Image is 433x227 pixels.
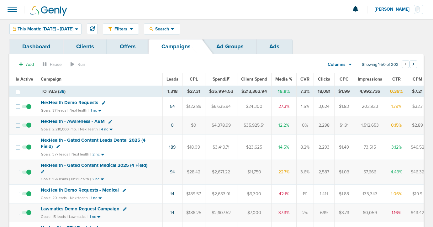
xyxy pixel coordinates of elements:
span: NexHealth - Gated Content Leads Dental 2025 (4 Field) [41,137,145,149]
td: $43.42 [407,203,428,222]
td: $1.49 [334,135,354,160]
td: $18.09 [182,135,205,160]
td: $0 [182,116,205,135]
small: 2 nc [92,152,100,157]
td: $35,925.51 [237,116,271,135]
td: $23,625 [237,135,271,160]
td: 1.79% [386,97,407,116]
a: 189 [169,145,176,150]
span: Impressions [358,77,382,82]
td: 7.3% [296,86,314,97]
small: Goals: 15 leads | [41,214,68,219]
span: Campaign [41,77,61,82]
span: Add [26,62,34,67]
small: NexHealth | [70,108,89,113]
td: $189.57 [182,185,205,203]
small: Lawmatics | [69,214,88,219]
td: 202,923 [354,97,386,116]
a: 14 [170,210,174,215]
td: $1.88 [334,185,354,203]
td: $1.91 [334,116,354,135]
small: 1 nc [91,108,97,113]
td: $6,635.94 [205,97,237,116]
td: 2,298 [314,116,334,135]
td: 2,587 [314,160,334,184]
span: CPL [190,77,198,82]
td: 12.2% [271,116,296,135]
td: 27.3% [271,97,296,116]
small: 4 nc [101,127,108,132]
td: 4.49% [386,160,407,184]
td: $28.42 [182,160,205,184]
td: 1.5% [296,97,314,116]
span: Leads [166,77,178,82]
td: 2,293 [314,135,334,160]
span: CVR [300,77,309,82]
td: $19.9 [407,185,428,203]
span: Is Active [16,77,33,82]
a: 0 [171,123,174,128]
td: 42.1% [271,185,296,203]
small: 1 nc [91,196,97,200]
span: CPM [413,77,422,82]
td: 3,624 [314,97,334,116]
td: $46.32 [407,160,428,184]
small: NexHealth | [71,152,91,156]
small: Goals: 2,210,000 imp. | [41,127,79,132]
td: 1.06% [386,185,407,203]
small: NexHealth | [71,177,91,181]
td: $3.73 [334,203,354,222]
span: NexHealth - Awareness - ABM [41,119,105,124]
td: $122.89 [182,97,205,116]
span: [PERSON_NAME] [375,7,414,12]
small: Goals: 20 leads | [41,196,69,200]
span: Clicks [318,77,330,82]
td: $46.52 [407,135,428,160]
td: $3,419.71 [205,135,237,160]
span: Media % [275,77,293,82]
small: 1 nc [90,214,96,219]
td: $11,750 [237,160,271,184]
a: Ad Groups [203,39,256,54]
span: Showing 1-50 of 202 [362,62,399,67]
span: CPC [340,77,349,82]
span: NexHealth - Gated Content Medical 2025 (4 Field) [41,162,147,168]
td: 0% [296,116,314,135]
td: 2% [296,203,314,222]
td: 8.2% [296,135,314,160]
td: 1% [296,185,314,203]
td: TOTALS ( ) [37,86,162,97]
td: 18,081 [314,86,334,97]
small: Goals: 377 leads | [41,152,70,157]
small: Goals: 87 leads | [41,108,68,113]
td: 133,343 [354,185,386,203]
td: $213,362.94 [237,86,271,97]
td: 699 [314,203,334,222]
span: Client Spend [241,77,267,82]
span: Spend [213,77,230,82]
td: $4,378.99 [205,116,237,135]
td: $1.99 [334,86,354,97]
a: 14 [170,191,174,197]
td: $35,994.53 [205,86,237,97]
td: 0.36% [386,86,407,97]
span: 38 [59,89,64,94]
td: $7,000 [237,203,271,222]
span: NexHealth Demo Requests [41,100,98,105]
small: NexHealth | [80,127,100,131]
td: 57,666 [354,160,386,184]
td: $2.89 [407,116,428,135]
td: $2,653.91 [205,185,237,203]
td: $24,300 [237,97,271,116]
td: 16.9% [271,86,296,97]
td: 22.7% [271,160,296,184]
td: 3.6% [296,160,314,184]
span: Columns [328,61,346,68]
td: 37.3% [271,203,296,222]
span: NexHealth Demo Requests - Medical [41,187,119,193]
td: $1.83 [334,97,354,116]
td: $2,607.52 [205,203,237,222]
span: Lawmatics Demo Request Campaign [41,206,119,212]
img: Genly [30,6,67,16]
td: 60,059 [354,203,386,222]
